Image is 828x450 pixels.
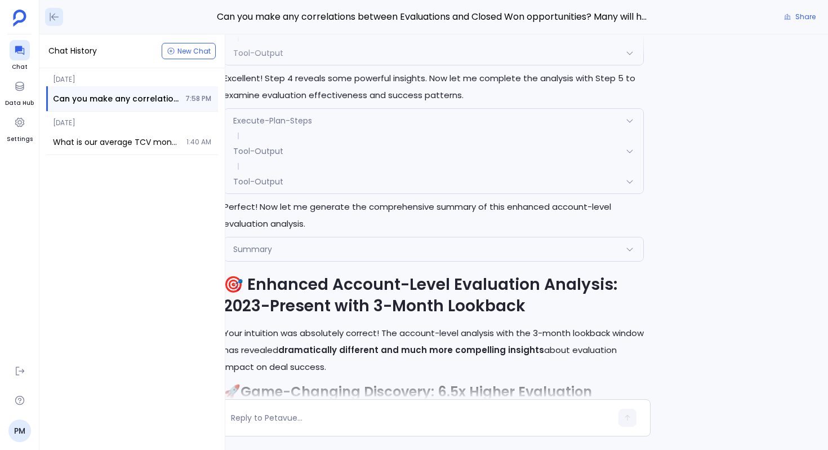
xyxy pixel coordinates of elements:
[233,145,283,157] span: Tool-Output
[162,43,216,59] button: New Chat
[224,198,644,232] p: Perfect! Now let me generate the comprehensive summary of this enhanced account-level evaluation ...
[217,10,651,24] span: Can you make any correlations between Evaluations and Closed Won opportunities? Many will have an...
[7,112,33,144] a: Settings
[186,138,211,147] span: 1:40 AM
[224,325,644,376] p: Your intuition was absolutely correct! The account-level analysis with the 3-month lookback windo...
[13,10,26,27] img: petavue logo
[278,344,544,356] strong: dramatically different and much more compelling insights
[48,45,97,57] span: Chat History
[233,244,272,255] span: Summary
[8,420,31,442] a: PM
[185,94,211,103] span: 7:58 PM
[224,274,644,317] h1: 🎯 Enhanced Account-Level Evaluation Analysis: 2023-Present with 3-Month Lookback
[7,135,33,144] span: Settings
[233,176,283,187] span: Tool-Output
[795,12,816,21] span: Share
[46,112,218,127] span: [DATE]
[10,40,30,72] a: Chat
[10,63,30,72] span: Chat
[46,68,218,84] span: [DATE]
[5,99,34,108] span: Data Hub
[5,76,34,108] a: Data Hub
[777,9,822,25] button: Share
[224,70,644,104] p: Excellent! Step 4 reveals some powerful insights. Now let me complete the analysis with Step 5 to...
[233,115,312,126] span: Execute-Plan-Steps
[53,136,180,148] span: What is our average TCV month over month for the last 2 years?
[53,93,179,104] span: Can you make any correlations between Evaluations and Closed Won opportunities? Many will have an...
[177,48,211,55] span: New Chat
